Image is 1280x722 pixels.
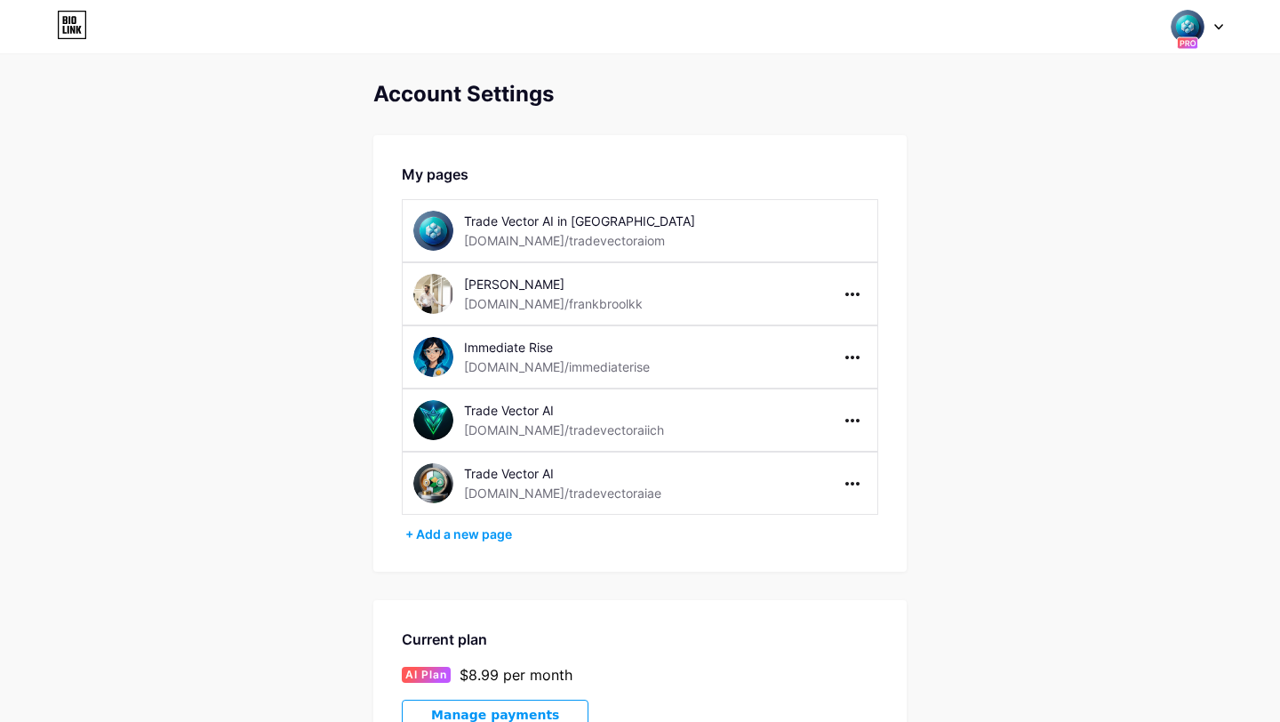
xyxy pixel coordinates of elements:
[464,464,716,483] div: Trade Vector AI
[1171,10,1204,44] img: frankbroolkk
[413,274,453,314] img: frankbroolkk
[464,338,716,357] div: Immediate Rise
[464,212,716,230] div: Trade Vector AI in [GEOGRAPHIC_DATA]
[464,231,665,250] div: [DOMAIN_NAME]/tradevectoraiom
[405,667,447,683] span: AI Plan
[413,211,453,251] img: tradevectoraiom
[464,357,650,376] div: [DOMAIN_NAME]/immediaterise
[405,525,878,543] div: + Add a new page
[464,421,664,439] div: [DOMAIN_NAME]/tradevectoraiich
[464,484,661,502] div: [DOMAIN_NAME]/tradevectoraiae
[464,275,716,293] div: [PERSON_NAME]
[413,463,453,503] img: tradevectoraiae
[464,401,716,420] div: Trade Vector AI
[402,164,878,185] div: My pages
[413,400,453,440] img: tradevectoraiich
[464,294,643,313] div: [DOMAIN_NAME]/frankbroolkk
[460,664,572,686] div: $8.99 per month
[373,82,907,107] div: Account Settings
[413,337,453,377] img: immediaterise
[402,629,878,650] div: Current plan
